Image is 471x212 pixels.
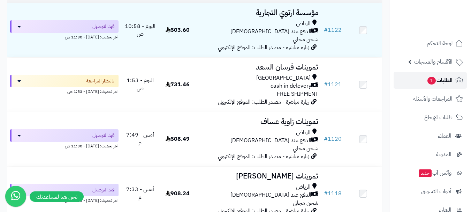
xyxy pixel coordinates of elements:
[293,144,318,153] span: شحن مجاني
[230,28,311,36] span: الدفع عند [DEMOGRAPHIC_DATA]
[230,191,311,199] span: الدفع عند [DEMOGRAPHIC_DATA]
[324,26,328,34] span: #
[436,149,451,159] span: المدونة
[92,23,114,30] span: قيد التوصيل
[324,189,342,198] a: #1118
[277,90,318,98] span: FREE SHIPMENT
[413,94,453,104] span: المراجعات والأسئلة
[166,189,190,198] span: 908.24
[438,131,451,141] span: العملاء
[418,168,451,178] span: وآتس آب
[218,152,309,161] span: زيارة مباشرة - مصدر الطلب: الموقع الإلكتروني
[92,187,114,193] span: قيد التوصيل
[125,22,155,38] span: اليوم - 10:58 ص
[427,77,436,85] span: 1
[419,169,432,177] span: جديد
[166,135,190,143] span: 508.49
[86,78,114,85] span: بانتظار المراجعة
[394,109,467,126] a: طلبات الإرجاع
[166,80,190,89] span: 731.46
[218,43,309,52] span: زيارة مباشرة - مصدر الطلب: الموقع الإلكتروني
[10,33,119,40] div: اخر تحديث: [DATE] - 11:30 ص
[92,132,114,139] span: قيد التوصيل
[324,80,342,89] a: #1121
[230,137,311,145] span: الدفع عند [DEMOGRAPHIC_DATA]
[324,80,328,89] span: #
[296,129,311,137] span: الرياض
[394,90,467,107] a: المراجعات والأسئلة
[271,82,311,90] span: cash in delevery
[394,146,467,163] a: المدونة
[199,9,318,17] h3: مؤسسة ارتوي التجارية
[199,63,318,71] h3: تموينات فرسان السعد
[394,35,467,52] a: لوحة التحكم
[394,72,467,89] a: الطلبات1
[324,189,328,198] span: #
[10,142,119,149] div: اخر تحديث: [DATE] - 11:30 ص
[394,183,467,200] a: أدوات التسويق
[256,74,311,82] span: [GEOGRAPHIC_DATA]
[296,183,311,191] span: الرياض
[199,172,318,180] h3: تموينات [PERSON_NAME]
[421,187,451,196] span: أدوات التسويق
[324,135,328,143] span: #
[394,165,467,181] a: وآتس آبجديد
[126,131,154,147] span: أمس - 7:49 م
[166,26,190,34] span: 503.60
[324,26,342,34] a: #1122
[427,38,453,48] span: لوحة التحكم
[293,199,318,207] span: شحن مجاني
[414,57,453,67] span: الأقسام والمنتجات
[10,87,119,95] div: اخر تحديث: [DATE] - 1:53 ص
[127,76,154,93] span: اليوم - 1:53 ص
[424,112,453,122] span: طلبات الإرجاع
[293,35,318,44] span: شحن مجاني
[126,185,154,202] span: أمس - 7:33 م
[296,20,311,28] span: الرياض
[427,75,453,85] span: الطلبات
[394,127,467,144] a: العملاء
[218,98,309,106] span: زيارة مباشرة - مصدر الطلب: الموقع الإلكتروني
[324,135,342,143] a: #1120
[199,118,318,126] h3: تموينات زاوية عساف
